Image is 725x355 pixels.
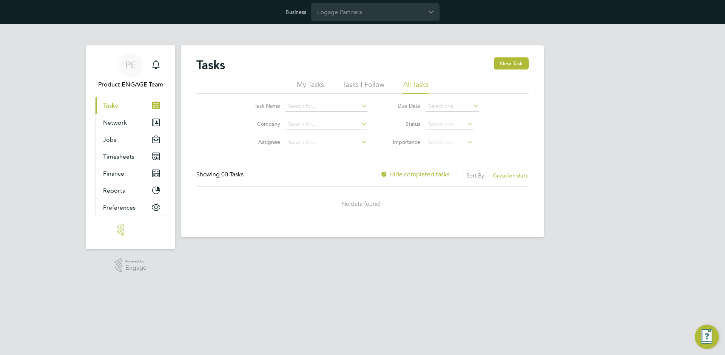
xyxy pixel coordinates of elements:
[196,57,225,73] h2: Tasks
[125,258,147,265] span: Powered by
[95,53,166,89] a: PEProduct ENGAGE Team
[96,131,166,148] button: Jobs
[285,101,367,112] input: Search for...
[246,102,280,109] label: Task Name
[246,139,280,145] label: Assignee
[96,165,166,182] button: Finance
[196,200,525,208] div: No data found
[125,265,147,271] span: Engage
[95,224,166,236] a: Go to home page
[426,101,479,112] input: Select one
[117,224,144,236] img: engage-logo-retina.png
[695,325,719,349] button: Engage Resource Center
[103,170,124,177] span: Finance
[386,139,420,145] label: Importance
[466,172,484,179] label: Sort By
[103,153,134,160] span: Timesheets
[386,102,420,109] label: Due Date
[95,80,166,89] span: Product ENGAGE Team
[125,60,136,70] span: PE
[96,97,166,114] a: Tasks
[103,204,136,211] span: Preferences
[343,80,384,94] li: Tasks I Follow
[426,137,474,148] input: Select one
[103,136,116,143] span: Jobs
[493,172,529,179] span: Creation date
[221,171,244,178] span: 00 Tasks
[285,119,367,130] input: Search for...
[494,57,529,69] button: New Task
[115,258,147,273] a: Powered byEngage
[96,114,166,131] button: Network
[96,199,166,216] button: Preferences
[297,80,324,94] li: My Tasks
[86,45,175,249] nav: Main navigation
[96,148,166,165] button: Timesheets
[285,9,306,15] label: Business
[96,182,166,199] button: Reports
[196,171,245,179] div: Showing
[103,187,125,194] span: Reports
[246,120,280,127] label: Company
[386,120,420,127] label: Status
[103,119,127,126] span: Network
[426,119,474,130] input: Select one
[285,137,367,148] input: Search for...
[403,80,429,94] li: All Tasks
[380,171,449,178] label: Hide completed tasks
[103,102,118,109] span: Tasks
